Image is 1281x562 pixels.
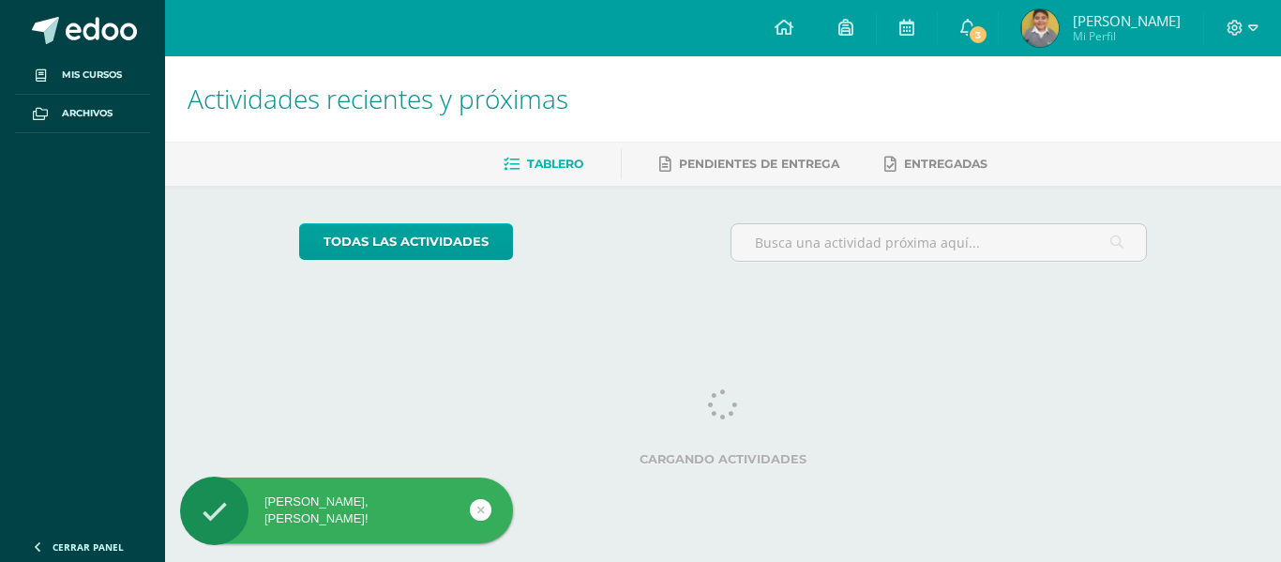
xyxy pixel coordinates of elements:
[188,81,568,116] span: Actividades recientes y próximas
[15,56,150,95] a: Mis cursos
[15,95,150,133] a: Archivos
[904,157,987,171] span: Entregadas
[884,149,987,179] a: Entregadas
[504,149,583,179] a: Tablero
[299,452,1148,466] label: Cargando actividades
[53,540,124,554] span: Cerrar panel
[62,106,113,121] span: Archivos
[62,68,122,83] span: Mis cursos
[659,149,839,179] a: Pendientes de entrega
[968,24,988,45] span: 3
[180,494,513,527] div: [PERSON_NAME], [PERSON_NAME]!
[1073,11,1181,30] span: [PERSON_NAME]
[679,157,839,171] span: Pendientes de entrega
[527,157,583,171] span: Tablero
[1021,9,1059,47] img: 6658efd565f3e63612ddf9fb0e50e572.png
[299,223,513,260] a: todas las Actividades
[731,224,1147,261] input: Busca una actividad próxima aquí...
[1073,28,1181,44] span: Mi Perfil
